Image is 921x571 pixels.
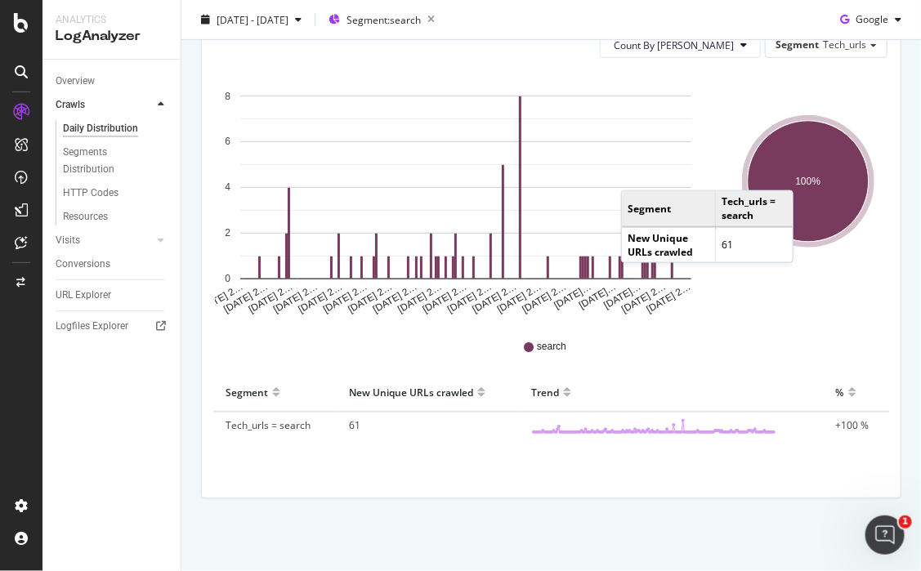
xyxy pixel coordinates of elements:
[823,38,866,51] span: Tech_urls
[346,12,421,26] span: Segment: search
[56,73,169,90] a: Overview
[56,287,111,304] div: URL Explorer
[600,32,761,58] button: Count By [PERSON_NAME]
[322,7,441,33] button: Segment:search
[537,340,566,354] span: search
[226,418,311,432] span: Tech_urls = search
[194,7,308,33] button: [DATE] - [DATE]
[56,287,169,304] a: URL Explorer
[56,232,80,249] div: Visits
[63,185,169,202] a: HTTP Codes
[716,226,793,261] td: 61
[63,120,138,137] div: Daily Distribution
[836,418,870,432] span: +100 %
[899,515,912,529] span: 1
[56,232,153,249] a: Visits
[56,256,169,273] a: Conversions
[63,144,169,178] a: Segments Distribution
[63,144,154,178] div: Segments Distribution
[56,256,110,273] div: Conversions
[63,208,169,225] a: Resources
[56,27,168,46] div: LogAnalyzer
[531,379,559,405] div: Trend
[56,73,95,90] div: Overview
[56,96,153,114] a: Crawls
[63,120,169,137] a: Daily Distribution
[614,38,734,52] span: Count By Day
[796,176,821,187] text: 100%
[834,7,908,33] button: Google
[349,418,360,432] span: 61
[226,379,268,405] div: Segment
[225,228,230,239] text: 2
[225,91,230,102] text: 8
[622,191,716,226] td: Segment
[731,71,883,316] svg: A chart.
[349,379,473,405] div: New Unique URLs crawled
[836,379,844,405] div: %
[622,226,716,261] td: New Unique URLs crawled
[225,182,230,194] text: 4
[56,318,169,335] a: Logfiles Explorer
[56,96,85,114] div: Crawls
[225,136,230,148] text: 6
[217,12,288,26] span: [DATE] - [DATE]
[225,274,230,285] text: 0
[856,12,888,26] span: Google
[63,185,118,202] div: HTTP Codes
[56,13,168,27] div: Analytics
[776,38,819,51] span: Segment
[215,71,716,316] svg: A chart.
[56,318,128,335] div: Logfiles Explorer
[716,191,793,226] td: Tech_urls = search
[865,515,905,555] iframe: Intercom live chat
[63,208,108,225] div: Resources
